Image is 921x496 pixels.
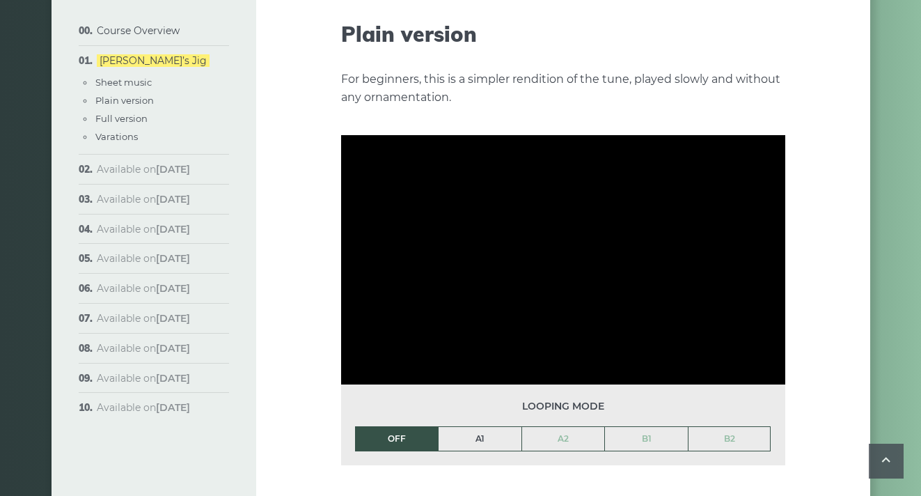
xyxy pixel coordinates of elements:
[97,163,190,176] span: Available on
[156,252,190,265] strong: [DATE]
[97,401,190,414] span: Available on
[156,372,190,385] strong: [DATE]
[97,223,190,235] span: Available on
[156,401,190,414] strong: [DATE]
[156,223,190,235] strong: [DATE]
[439,427,521,451] a: A1
[156,312,190,325] strong: [DATE]
[97,193,190,206] span: Available on
[95,95,154,106] a: Plain version
[156,163,190,176] strong: [DATE]
[688,427,771,451] a: B2
[97,282,190,295] span: Available on
[522,427,605,451] a: A2
[341,70,785,107] p: For beginners, this is a simpler rendition of the tune, played slowly and without any ornamentation.
[95,131,138,142] a: Varations
[341,22,785,47] h2: Plain version
[95,113,148,124] a: Full version
[97,54,210,67] a: [PERSON_NAME]’s Jig
[97,252,190,265] span: Available on
[97,24,180,37] a: Course Overview
[156,193,190,206] strong: [DATE]
[97,372,190,385] span: Available on
[605,427,688,451] a: B1
[95,77,152,88] a: Sheet music
[355,398,771,414] span: Looping mode
[97,342,190,355] span: Available on
[156,282,190,295] strong: [DATE]
[156,342,190,355] strong: [DATE]
[97,312,190,325] span: Available on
